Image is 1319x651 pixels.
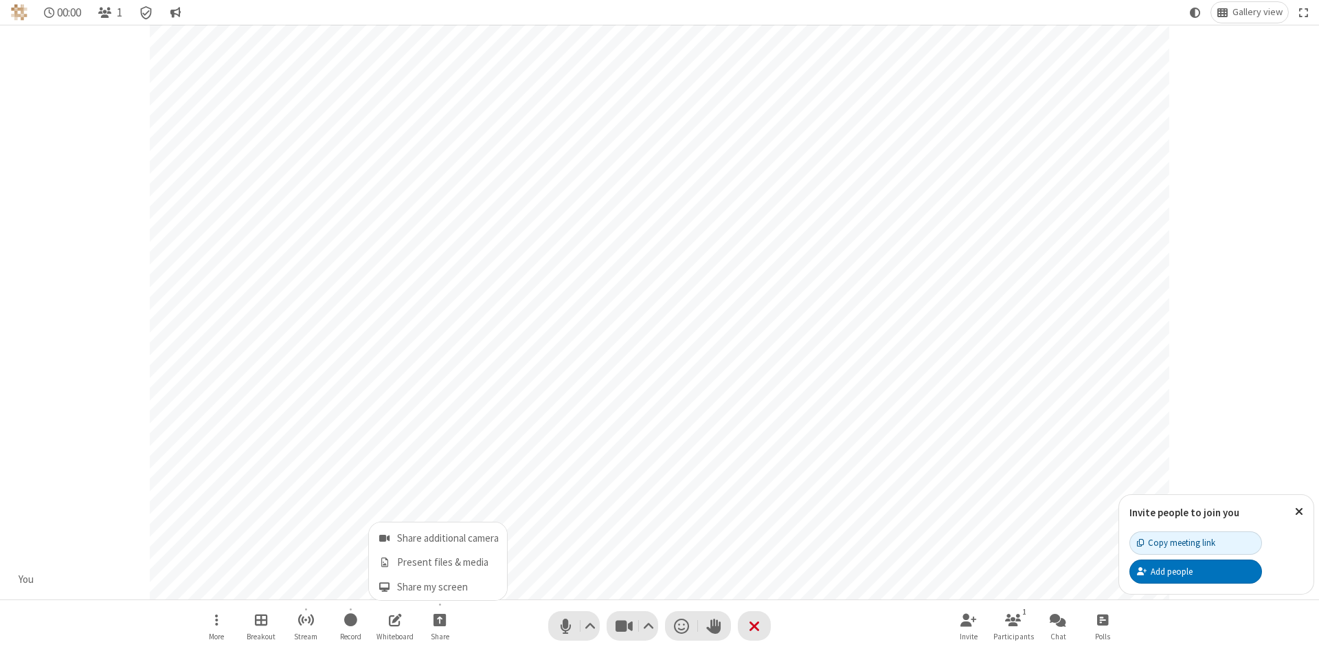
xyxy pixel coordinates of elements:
[133,2,159,23] div: Meeting details Encryption enabled
[209,632,224,641] span: More
[196,606,237,646] button: Open menu
[1211,2,1288,23] button: Change layout
[1129,531,1262,555] button: Copy meeting link
[397,533,499,544] span: Share additional camera
[1037,606,1079,646] button: Open chat
[665,611,698,641] button: Send a reaction
[340,632,361,641] span: Record
[738,611,771,641] button: End or leave meeting
[38,2,87,23] div: Timer
[960,632,978,641] span: Invite
[1184,2,1206,23] button: Using system theme
[376,632,414,641] span: Whiteboard
[397,582,499,593] span: Share my screen
[369,573,507,600] button: Share my screen
[92,2,128,23] button: Open participant list
[164,2,186,23] button: Conversation
[1129,506,1239,519] label: Invite people to join you
[948,606,989,646] button: Invite participants (Alt+I)
[1137,536,1215,549] div: Copy meeting link
[374,606,416,646] button: Open shared whiteboard
[1285,495,1314,529] button: Close popover
[247,632,275,641] span: Breakout
[369,522,507,549] button: Share additional camera
[607,611,658,641] button: Stop video (Alt+V)
[369,549,507,573] button: Present files & media
[285,606,326,646] button: Start streaming
[294,632,317,641] span: Stream
[1082,606,1123,646] button: Open poll
[397,557,499,569] span: Present files & media
[240,606,282,646] button: Manage Breakout Rooms
[419,606,460,646] button: Open menu
[698,611,731,641] button: Raise hand
[993,606,1034,646] button: Open participant list
[431,632,449,641] span: Share
[1129,560,1262,583] button: Add people
[57,6,81,19] span: 00:00
[1294,2,1314,23] button: Fullscreen
[1019,606,1030,618] div: 1
[581,611,600,641] button: Audio settings
[1232,7,1283,18] span: Gallery view
[1095,632,1110,641] span: Polls
[640,611,658,641] button: Video setting
[548,611,600,641] button: Mute (Alt+A)
[11,4,27,21] img: QA Selenium DO NOT DELETE OR CHANGE
[14,572,39,588] div: You
[117,6,122,19] span: 1
[1050,632,1066,641] span: Chat
[330,606,371,646] button: Start recording
[993,632,1034,641] span: Participants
